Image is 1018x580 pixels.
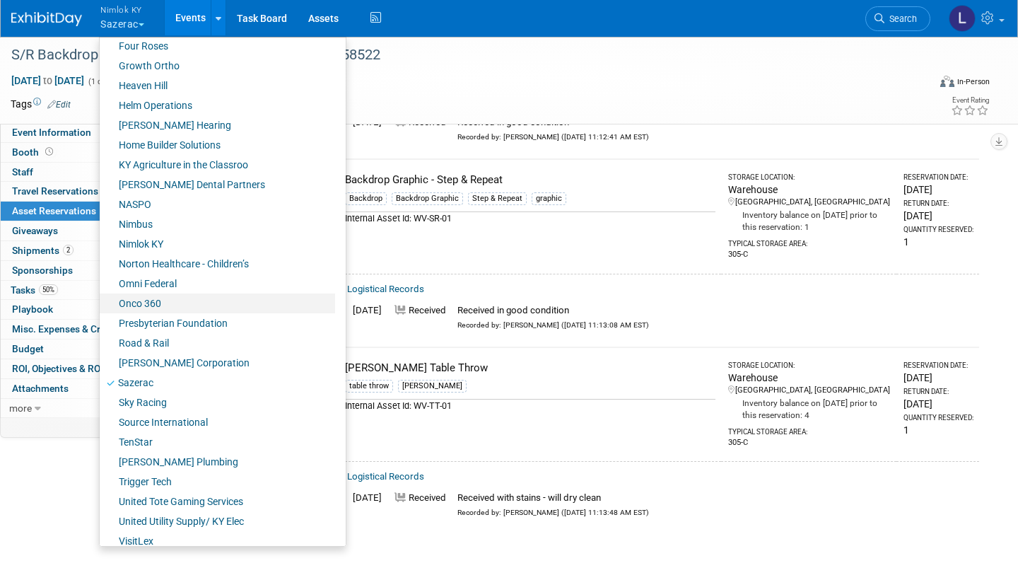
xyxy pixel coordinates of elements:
[387,489,452,521] td: Received
[865,6,930,31] a: Search
[12,205,110,216] span: Asset Reservations
[728,233,891,249] div: Typical Storage Area:
[100,492,335,511] a: United Tote Gaming Services
[100,36,335,56] a: Four Roses
[12,343,44,354] span: Budget
[345,211,715,225] div: Internal Asset Id: WV-SR-01
[100,135,335,155] a: Home Builder Solutions
[1,320,148,339] a: Misc. Expenses & Credits
[1,241,148,260] a: Shipments2
[392,192,463,205] div: Backdrop Graphic
[1,182,148,201] a: Travel Reservations
[345,399,715,412] div: Internal Asset Id: WV-TT-01
[39,284,58,295] span: 50%
[12,127,91,138] span: Event Information
[100,452,335,472] a: [PERSON_NAME] Plumbing
[347,284,424,294] a: Logistical Records
[457,318,649,331] div: Recorded by: [PERSON_NAME] ([DATE] 11:13:08 AM EST)
[1,359,148,378] a: ROI, Objectives & ROO
[11,12,82,26] img: ExhibitDay
[728,182,891,197] div: Warehouse
[100,412,335,432] a: Source International
[1,281,148,300] a: Tasks50%
[457,505,649,518] div: Recorded by: [PERSON_NAME] ([DATE] 11:13:48 AM EST)
[12,185,98,197] span: Travel Reservations
[532,192,566,205] div: graphic
[11,284,58,296] span: Tasks
[728,371,891,385] div: Warehouse
[1,300,148,319] a: Playbook
[12,146,56,158] span: Booth
[12,225,58,236] span: Giveaways
[728,422,891,437] div: Typical Storage Area:
[12,363,107,374] span: ROI, Objectives & ROO
[903,199,973,209] div: Return Date:
[100,115,335,135] a: [PERSON_NAME] Hearing
[12,303,53,315] span: Playbook
[100,393,335,412] a: Sky Racing
[63,245,74,255] span: 2
[903,235,973,249] div: 1
[11,97,71,111] td: Tags
[1,123,148,142] a: Event Information
[457,492,649,505] div: Received with stains - will dry clean
[100,76,335,95] a: Heaven Hill
[47,100,71,110] a: Edit
[12,245,74,256] span: Shipments
[100,294,335,313] a: Onco 360
[12,323,122,335] span: Misc. Expenses & Credits
[728,197,891,208] div: [GEOGRAPHIC_DATA], [GEOGRAPHIC_DATA]
[1,399,148,418] a: more
[100,234,335,254] a: Nimlok KY
[100,313,335,333] a: Presbyterian Foundation
[728,208,891,233] div: Inventory balance on [DATE] prior to this reservation: 1
[12,383,69,394] span: Attachments
[951,97,989,104] div: Event Rating
[844,74,990,95] div: Event Format
[949,5,976,32] img: Luc Schaefer
[12,166,33,178] span: Staff
[347,301,387,334] td: [DATE]
[1,340,148,359] a: Budget
[100,511,335,531] a: United Utility Supply/ KY Elec
[100,195,335,214] a: NASPO
[100,373,335,393] a: Sazerac
[347,113,387,146] td: [DATE]
[728,249,891,260] div: 305-C
[398,380,467,393] div: [PERSON_NAME]
[1,143,148,162] a: Booth
[100,95,335,115] a: Helm Operations
[903,387,973,397] div: Return Date:
[387,113,452,146] td: Received
[903,182,973,197] div: [DATE]
[100,2,144,17] span: Nimlok KY
[903,225,973,235] div: Quantity Reserved:
[345,361,715,376] div: [PERSON_NAME] Table Throw
[100,531,335,551] a: VisitLex
[100,353,335,373] a: [PERSON_NAME] Corporation
[100,472,335,492] a: Trigger Tech
[387,301,452,334] td: Received
[1,261,148,280] a: Sponsorships
[345,173,715,187] div: Backdrop Graphic - Step & Repeat
[940,76,954,87] img: Format-Inperson.png
[87,77,112,86] span: (1 day)
[903,423,973,437] div: 1
[100,175,335,195] a: [PERSON_NAME] Dental Partners
[345,192,387,205] div: Backdrop
[1,379,148,398] a: Attachments
[347,489,387,521] td: [DATE]
[728,361,891,371] div: Storage Location:
[6,42,906,68] div: S/R Backdrop & Table Cloth to [PERSON_NAME] #2558522
[100,274,335,294] a: Omni Federal
[100,56,335,76] a: Growth Ortho
[100,155,335,175] a: KY Agriculture in the Classroo
[903,371,973,385] div: [DATE]
[903,209,973,223] div: [DATE]
[100,254,335,274] a: Norton Healthcare - Children’s
[1,163,148,182] a: Staff
[347,471,424,482] a: Logistical Records
[468,192,527,205] div: Step & Repeat
[42,146,56,157] span: Booth not reserved yet
[903,413,973,423] div: Quantity Reserved:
